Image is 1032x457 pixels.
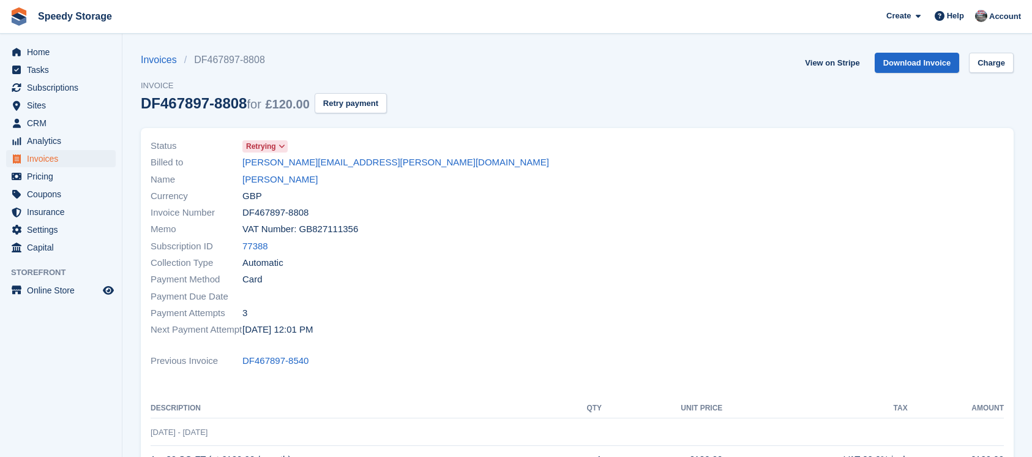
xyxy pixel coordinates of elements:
span: GBP [242,189,262,203]
a: Download Invoice [875,53,960,73]
nav: breadcrumbs [141,53,387,67]
span: Previous Invoice [151,354,242,368]
button: Retry payment [315,93,387,113]
a: Charge [969,53,1014,73]
span: Retrying [246,141,276,152]
span: Subscriptions [27,79,100,96]
th: QTY [558,399,602,418]
span: Payment Due Date [151,290,242,304]
img: stora-icon-8386f47178a22dfd0bd8f6a31ec36ba5ce8667c1dd55bd0f319d3a0aa187defe.svg [10,7,28,26]
span: Insurance [27,203,100,221]
span: Next Payment Attempt [151,323,242,337]
a: menu [6,186,116,203]
span: £120.00 [265,97,309,111]
span: Create [886,10,911,22]
span: Online Store [27,282,100,299]
span: Automatic [242,256,283,270]
img: Dan Jackson [975,10,987,22]
span: Analytics [27,132,100,149]
th: Description [151,399,558,418]
span: Status [151,139,242,153]
a: Invoices [141,53,184,67]
span: Payment Attempts [151,306,242,320]
span: Tasks [27,61,100,78]
span: Currency [151,189,242,203]
a: menu [6,61,116,78]
span: Invoices [27,150,100,167]
a: menu [6,132,116,149]
a: DF467897-8540 [242,354,308,368]
a: menu [6,97,116,114]
a: menu [6,239,116,256]
th: Unit Price [602,399,722,418]
a: menu [6,43,116,61]
a: menu [6,203,116,221]
a: Retrying [242,139,288,153]
span: Help [947,10,964,22]
span: VAT Number: GB827111356 [242,222,358,236]
span: CRM [27,115,100,132]
span: [DATE] - [DATE] [151,428,208,437]
span: Payment Method [151,273,242,287]
span: Settings [27,221,100,238]
span: Coupons [27,186,100,203]
span: Card [242,273,263,287]
span: Account [989,10,1021,23]
span: Invoice [141,80,387,92]
a: menu [6,79,116,96]
span: for [247,97,261,111]
span: DF467897-8808 [242,206,308,220]
span: Invoice Number [151,206,242,220]
a: [PERSON_NAME] [242,173,318,187]
span: 3 [242,306,247,320]
a: 77388 [242,240,268,254]
a: menu [6,168,116,185]
a: Speedy Storage [33,6,117,26]
th: Tax [722,399,907,418]
a: menu [6,282,116,299]
a: menu [6,221,116,238]
span: Pricing [27,168,100,185]
th: Amount [908,399,1004,418]
span: Home [27,43,100,61]
a: View on Stripe [800,53,864,73]
div: DF467897-8808 [141,95,310,111]
span: Memo [151,222,242,236]
span: Billed to [151,156,242,170]
span: Collection Type [151,256,242,270]
a: menu [6,115,116,132]
a: menu [6,150,116,167]
span: Capital [27,239,100,256]
time: 2025-09-25 11:01:02 UTC [242,323,313,337]
a: [PERSON_NAME][EMAIL_ADDRESS][PERSON_NAME][DOMAIN_NAME] [242,156,549,170]
span: Sites [27,97,100,114]
a: Preview store [101,283,116,298]
span: Subscription ID [151,240,242,254]
span: Storefront [11,266,122,279]
span: Name [151,173,242,187]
